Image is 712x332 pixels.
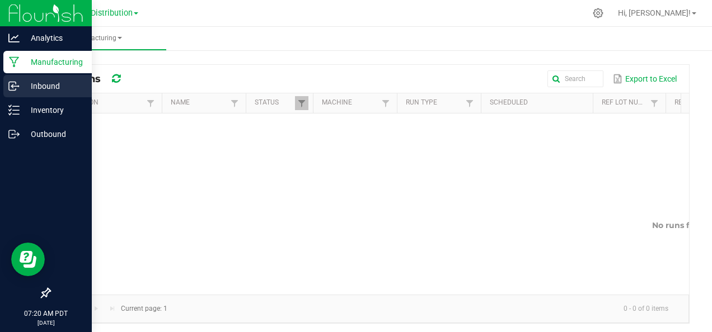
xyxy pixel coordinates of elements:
[490,98,588,107] a: ScheduledSortable
[648,96,661,110] a: Filter
[20,79,87,93] p: Inbound
[20,55,87,69] p: Manufacturing
[610,69,680,88] button: Export to Excel
[171,98,227,107] a: NameSortable
[8,105,20,116] inline-svg: Inventory
[20,31,87,45] p: Analytics
[602,98,647,107] a: Ref Lot NumberSortable
[11,243,45,276] iframe: Resource center
[5,309,87,319] p: 07:20 AM PDT
[20,103,87,117] p: Inventory
[58,98,143,107] a: ExtractionSortable
[27,27,166,50] a: Manufacturing
[20,127,87,141] p: Outbound
[406,98,462,107] a: Run TypeSortable
[322,98,378,107] a: MachineSortable
[144,96,157,110] a: Filter
[8,129,20,140] inline-svg: Outbound
[8,32,20,44] inline-svg: Analytics
[58,69,140,88] div: All Runs
[463,96,476,110] a: Filter
[8,80,20,92] inline-svg: Inbound
[91,8,133,18] span: Distribution
[8,56,20,68] inline-svg: Manufacturing
[591,8,605,18] div: Manage settings
[228,96,241,110] a: Filter
[5,319,87,327] p: [DATE]
[50,295,689,323] kendo-pager: Current page: 1
[295,96,308,110] a: Filter
[618,8,691,17] span: Hi, [PERSON_NAME]!
[27,34,166,43] span: Manufacturing
[174,300,677,318] kendo-pager-info: 0 - 0 of 0 items
[379,96,392,110] a: Filter
[547,70,603,87] input: Search
[255,98,294,107] a: StatusSortable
